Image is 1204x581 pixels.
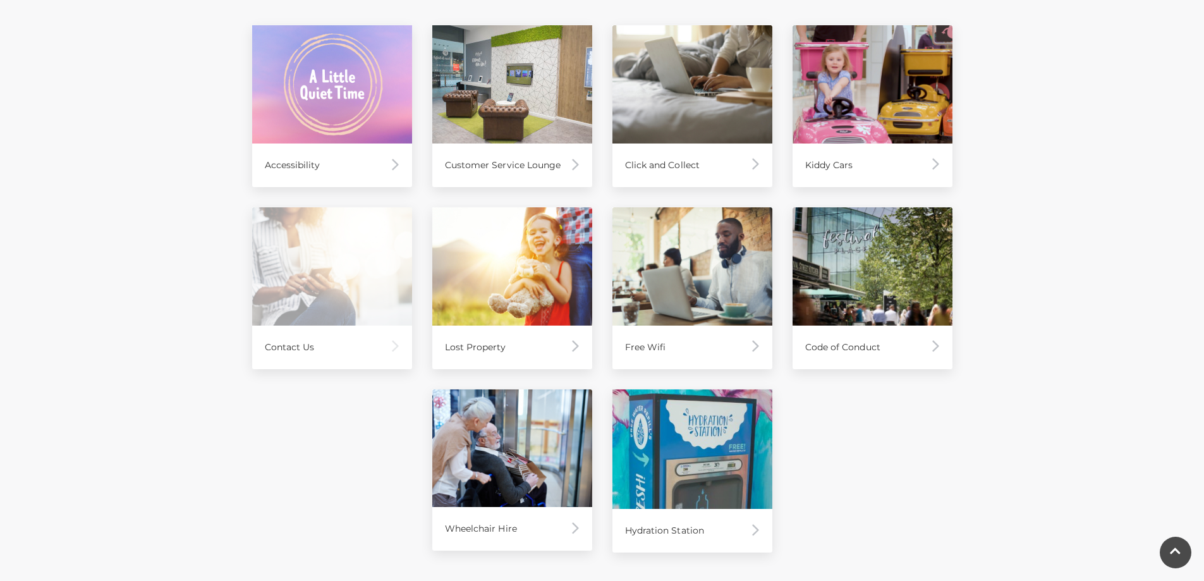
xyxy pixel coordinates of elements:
[793,144,952,187] div: Kiddy Cars
[612,509,772,553] div: Hydration Station
[612,389,772,553] a: Hydration Station
[252,207,412,369] a: Contact Us
[612,207,772,369] a: Free Wifi
[432,25,592,187] a: Customer Service Lounge
[252,144,412,187] div: Accessibility
[793,326,952,369] div: Code of Conduct
[432,507,592,551] div: Wheelchair Hire
[612,144,772,187] div: Click and Collect
[432,207,592,369] a: Lost Property
[252,25,412,187] a: Accessibility
[612,326,772,369] div: Free Wifi
[793,207,952,369] a: Code of Conduct
[612,25,772,187] a: Click and Collect
[432,389,592,551] a: Wheelchair Hire
[793,25,952,187] a: Kiddy Cars
[432,326,592,369] div: Lost Property
[252,326,412,369] div: Contact Us
[432,144,592,187] div: Customer Service Lounge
